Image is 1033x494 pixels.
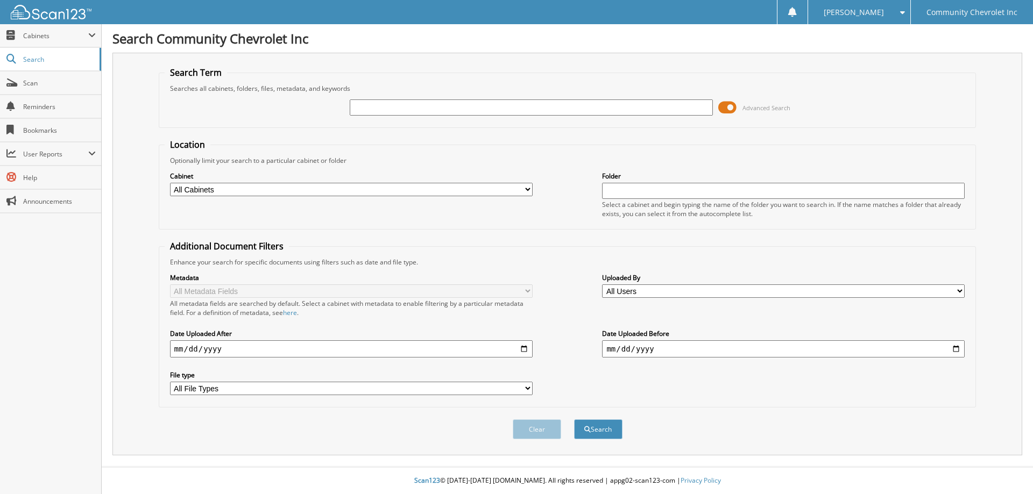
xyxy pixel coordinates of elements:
[170,340,533,357] input: start
[170,370,533,380] label: File type
[165,240,289,252] legend: Additional Document Filters
[23,78,96,88] span: Scan
[165,156,971,165] div: Optionally limit your search to a particular cabinet or folder
[112,30,1022,47] h1: Search Community Chevrolet Inc
[11,5,91,19] img: scan123-logo-white.svg
[602,329,965,338] label: Date Uploaded Before
[23,149,88,159] span: User Reports
[414,476,440,485] span: Scan123
[602,171,965,181] label: Folder
[602,200,965,218] div: Select a cabinet and begin typing the name of the folder you want to search in. If the name match...
[602,273,965,282] label: Uploaded By
[170,299,533,317] div: All metadata fields are searched by default. Select a cabinet with metadata to enable filtering b...
[513,419,561,439] button: Clear
[102,468,1033,494] div: © [DATE]-[DATE] [DOMAIN_NAME]. All rights reserved | appg02-scan123-com |
[170,171,533,181] label: Cabinet
[165,257,971,267] div: Enhance your search for specific documents using filters such as date and file type.
[602,340,965,357] input: end
[170,329,533,338] label: Date Uploaded After
[23,197,96,206] span: Announcements
[170,273,533,282] label: Metadata
[23,31,88,40] span: Cabinets
[165,67,227,78] legend: Search Term
[23,102,96,111] span: Reminders
[23,126,96,135] span: Bookmarks
[283,308,297,317] a: here
[926,9,1017,16] span: Community Chevrolet Inc
[574,419,622,439] button: Search
[979,442,1033,494] iframe: Chat Widget
[165,139,210,151] legend: Location
[742,104,790,112] span: Advanced Search
[23,173,96,182] span: Help
[165,84,971,93] div: Searches all cabinets, folders, files, metadata, and keywords
[824,9,884,16] span: [PERSON_NAME]
[23,55,94,64] span: Search
[681,476,721,485] a: Privacy Policy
